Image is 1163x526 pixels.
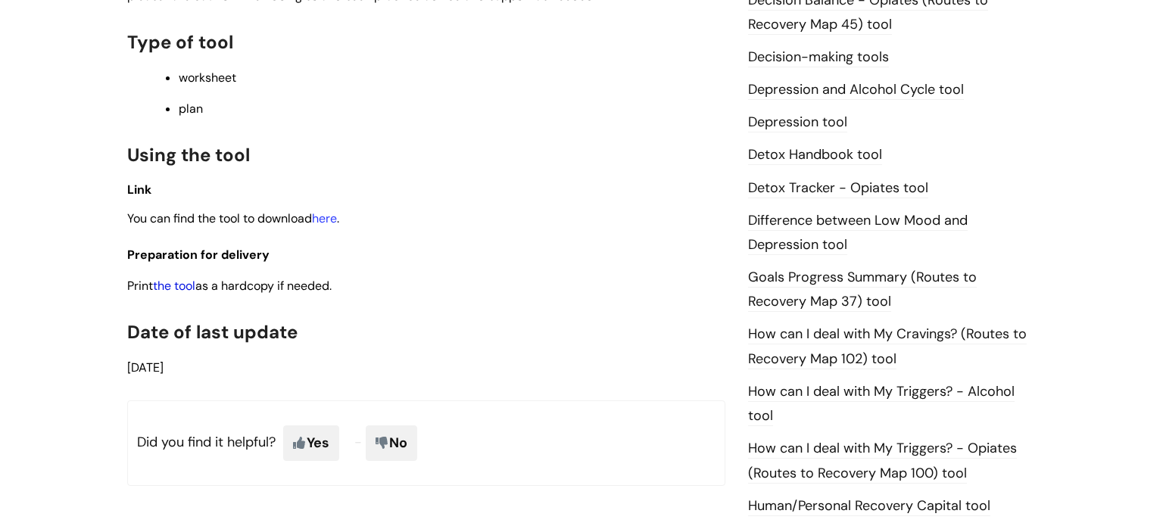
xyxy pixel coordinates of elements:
[127,143,250,167] span: Using the tool
[748,145,882,165] a: Detox Handbook tool
[283,425,339,460] span: Yes
[127,359,164,375] span: [DATE]
[312,210,337,226] a: here
[127,210,339,226] span: You can find the tool to download .
[748,268,977,312] a: Goals Progress Summary (Routes to Recovery Map 37) tool
[748,439,1017,483] a: How can I deal with My Triggers? - Opiates (Routes to Recovery Map 100) tool
[127,400,725,485] p: Did you find it helpful?
[748,48,889,67] a: Decision-making tools
[127,320,298,344] span: Date of last update
[748,325,1027,369] a: How can I deal with My Cravings? (Routes to Recovery Map 102) tool
[748,113,847,132] a: Depression tool
[748,179,928,198] a: Detox Tracker - Opiates tool
[366,425,417,460] span: No
[748,496,990,516] a: Human/Personal Recovery Capital tool
[127,247,270,263] span: Preparation for delivery
[153,278,195,294] a: the tool
[179,70,236,86] span: worksheet
[748,382,1015,426] a: How can I deal with My Triggers? - Alcohol tool
[748,80,964,100] a: Depression and Alcohol Cycle tool
[179,101,203,117] span: plan
[748,211,968,255] a: Difference between Low Mood and Depression tool
[127,182,151,198] span: Link
[127,278,332,294] span: Print as a hardcopy if needed.
[127,30,233,54] span: Type of tool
